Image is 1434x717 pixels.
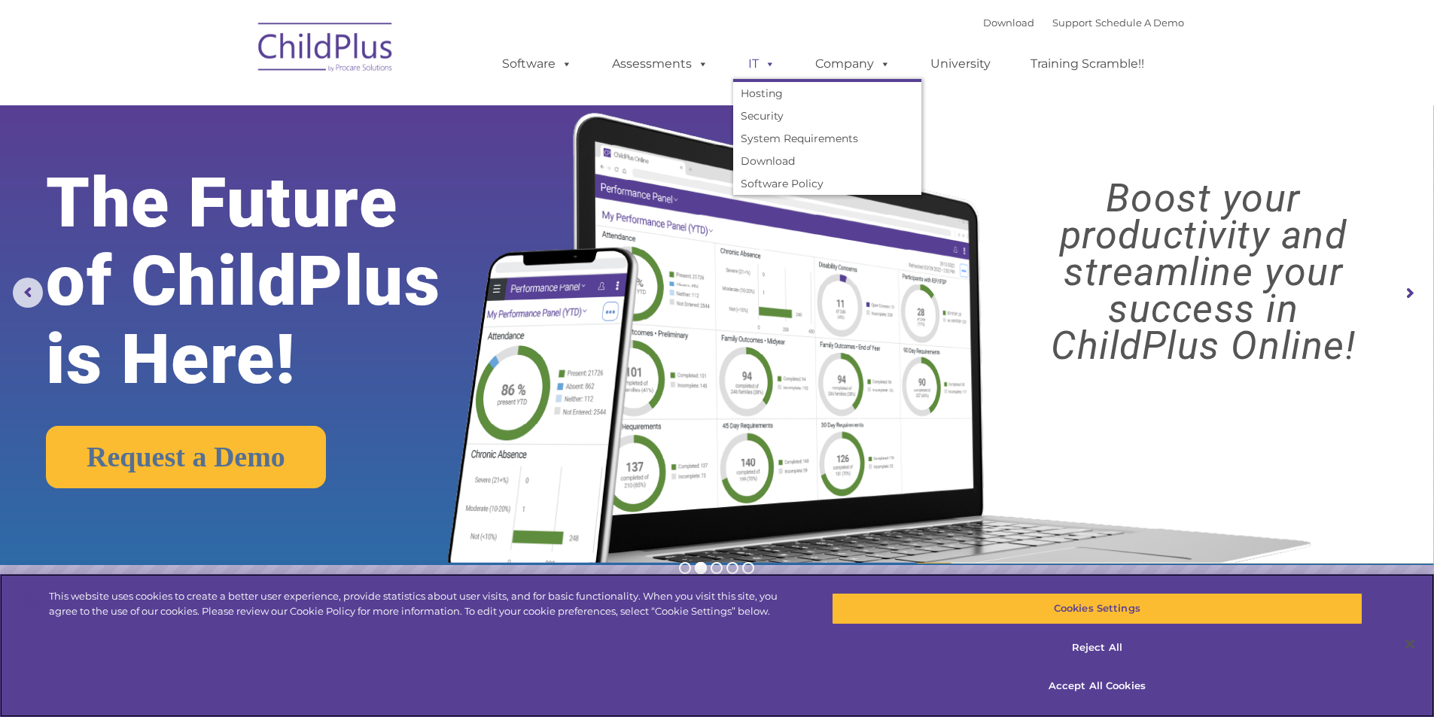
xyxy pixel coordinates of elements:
a: Assessments [597,49,723,79]
a: Software [487,49,587,79]
a: Request a Demo [46,426,326,488]
font: | [983,17,1184,29]
a: System Requirements [733,127,921,150]
button: Cookies Settings [832,593,1362,624]
rs-layer: Boost your productivity and streamline your success in ChildPlus Online! [991,180,1416,364]
button: Close [1393,627,1426,661]
a: University [915,49,1006,79]
button: Reject All [832,632,1362,664]
a: Company [800,49,906,79]
span: Last name [209,99,255,111]
a: Training Scramble!! [1015,49,1159,79]
a: Schedule A Demo [1095,17,1184,29]
span: Phone number [209,161,273,172]
rs-layer: The Future of ChildPlus is Here! [46,164,504,399]
a: IT [733,49,790,79]
div: This website uses cookies to create a better user experience, provide statistics about user visit... [49,589,789,618]
a: Security [733,105,921,127]
a: Hosting [733,82,921,105]
button: Accept All Cookies [832,670,1362,702]
a: Support [1052,17,1092,29]
a: Software Policy [733,172,921,195]
a: Download [983,17,1034,29]
a: Download [733,150,921,172]
img: ChildPlus by Procare Solutions [251,12,401,87]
